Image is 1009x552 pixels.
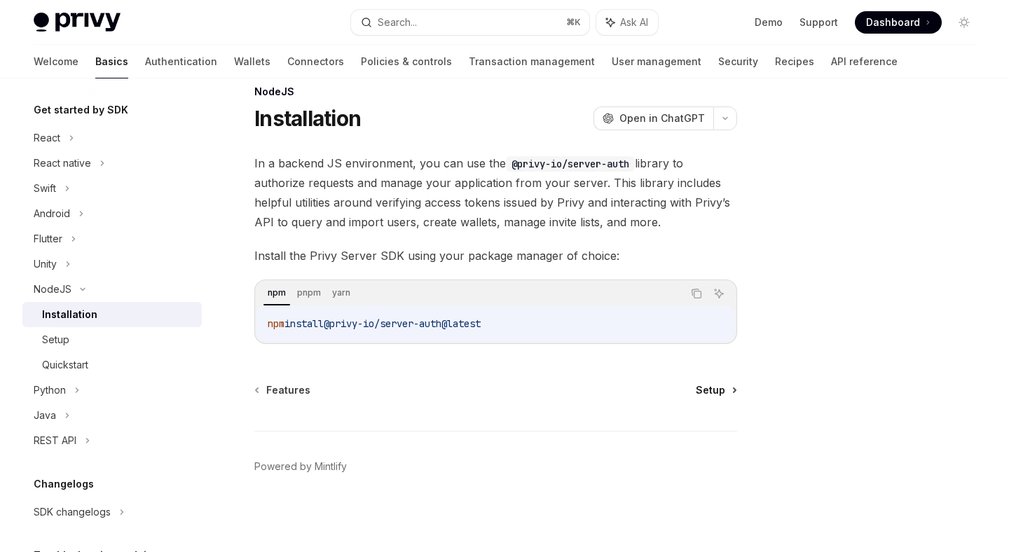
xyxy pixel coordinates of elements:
div: npm [263,284,290,301]
h5: Changelogs [34,476,94,492]
button: Ask AI [710,284,728,303]
span: ⌘ K [566,17,581,28]
a: Connectors [287,45,344,78]
div: NodeJS [254,85,737,99]
button: Copy the contents from the code block [687,284,706,303]
a: Policies & controls [361,45,452,78]
div: Setup [42,331,69,348]
button: Ask AI [596,10,658,35]
a: API reference [831,45,898,78]
h1: Installation [254,106,361,131]
div: yarn [328,284,355,301]
span: Ask AI [620,15,648,29]
div: React [34,130,60,146]
span: Features [266,383,310,397]
button: Open in ChatGPT [593,106,713,130]
div: React native [34,155,91,172]
a: Demo [755,15,783,29]
span: In a backend JS environment, you can use the library to authorize requests and manage your applic... [254,153,737,232]
a: Authentication [145,45,217,78]
div: Quickstart [42,357,88,373]
span: @privy-io/server-auth@latest [324,317,481,330]
div: Android [34,205,70,222]
a: Quickstart [22,352,202,378]
div: NodeJS [34,281,71,298]
a: Installation [22,302,202,327]
div: Installation [42,306,97,323]
a: Security [718,45,758,78]
img: light logo [34,13,121,32]
div: Python [34,382,66,399]
a: Wallets [234,45,270,78]
div: Unity [34,256,57,272]
span: Dashboard [866,15,920,29]
div: Flutter [34,230,62,247]
a: Features [256,383,310,397]
div: Java [34,407,56,424]
a: Transaction management [469,45,595,78]
div: REST API [34,432,76,449]
div: Search... [378,14,417,31]
a: Recipes [775,45,814,78]
a: Welcome [34,45,78,78]
button: Search...⌘K [351,10,589,35]
div: SDK changelogs [34,504,111,520]
a: Dashboard [855,11,942,34]
div: Swift [34,180,56,197]
span: Setup [696,383,725,397]
a: Setup [696,383,736,397]
a: Powered by Mintlify [254,460,347,474]
span: Open in ChatGPT [619,111,705,125]
a: Support [799,15,838,29]
span: npm [268,317,284,330]
a: User management [612,45,701,78]
h5: Get started by SDK [34,102,128,118]
span: install [284,317,324,330]
code: @privy-io/server-auth [506,156,635,172]
span: Install the Privy Server SDK using your package manager of choice: [254,246,737,265]
a: Setup [22,327,202,352]
a: Basics [95,45,128,78]
div: pnpm [293,284,325,301]
button: Toggle dark mode [953,11,975,34]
